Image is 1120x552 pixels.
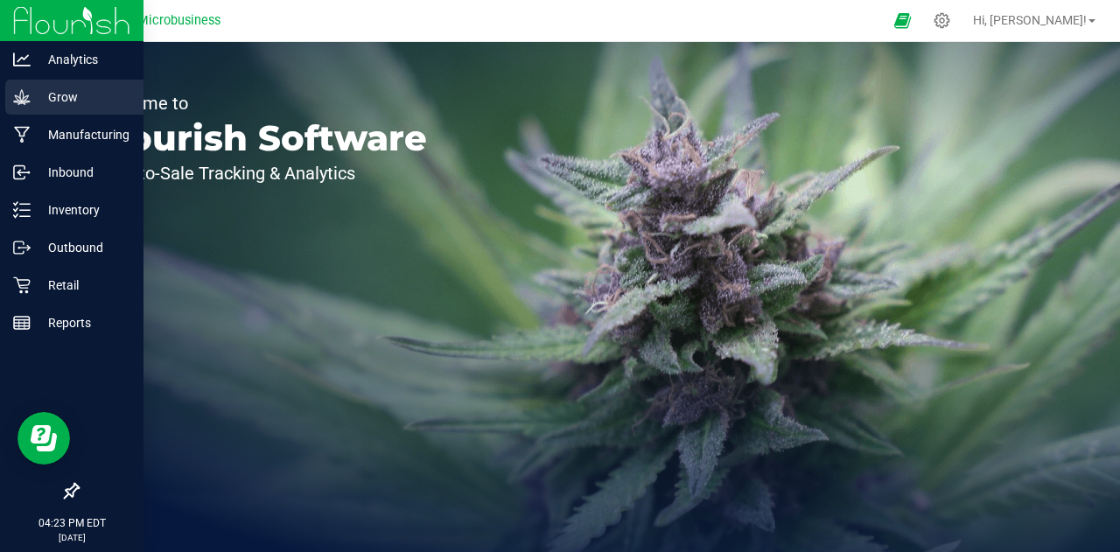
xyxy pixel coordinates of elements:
[94,121,427,156] p: Flourish Software
[31,162,136,183] p: Inbound
[8,515,136,531] p: 04:23 PM EDT
[973,13,1087,27] span: Hi, [PERSON_NAME]!
[13,126,31,143] inline-svg: Manufacturing
[13,88,31,106] inline-svg: Grow
[31,199,136,220] p: Inventory
[94,94,427,112] p: Welcome to
[137,13,220,28] span: Microbusiness
[8,531,136,544] p: [DATE]
[31,124,136,145] p: Manufacturing
[31,237,136,258] p: Outbound
[13,164,31,181] inline-svg: Inbound
[31,49,136,70] p: Analytics
[13,239,31,256] inline-svg: Outbound
[13,201,31,219] inline-svg: Inventory
[31,87,136,108] p: Grow
[31,275,136,296] p: Retail
[883,3,922,38] span: Open Ecommerce Menu
[94,164,427,182] p: Seed-to-Sale Tracking & Analytics
[13,276,31,294] inline-svg: Retail
[31,312,136,333] p: Reports
[13,314,31,332] inline-svg: Reports
[13,51,31,68] inline-svg: Analytics
[931,12,953,29] div: Manage settings
[17,412,70,465] iframe: Resource center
